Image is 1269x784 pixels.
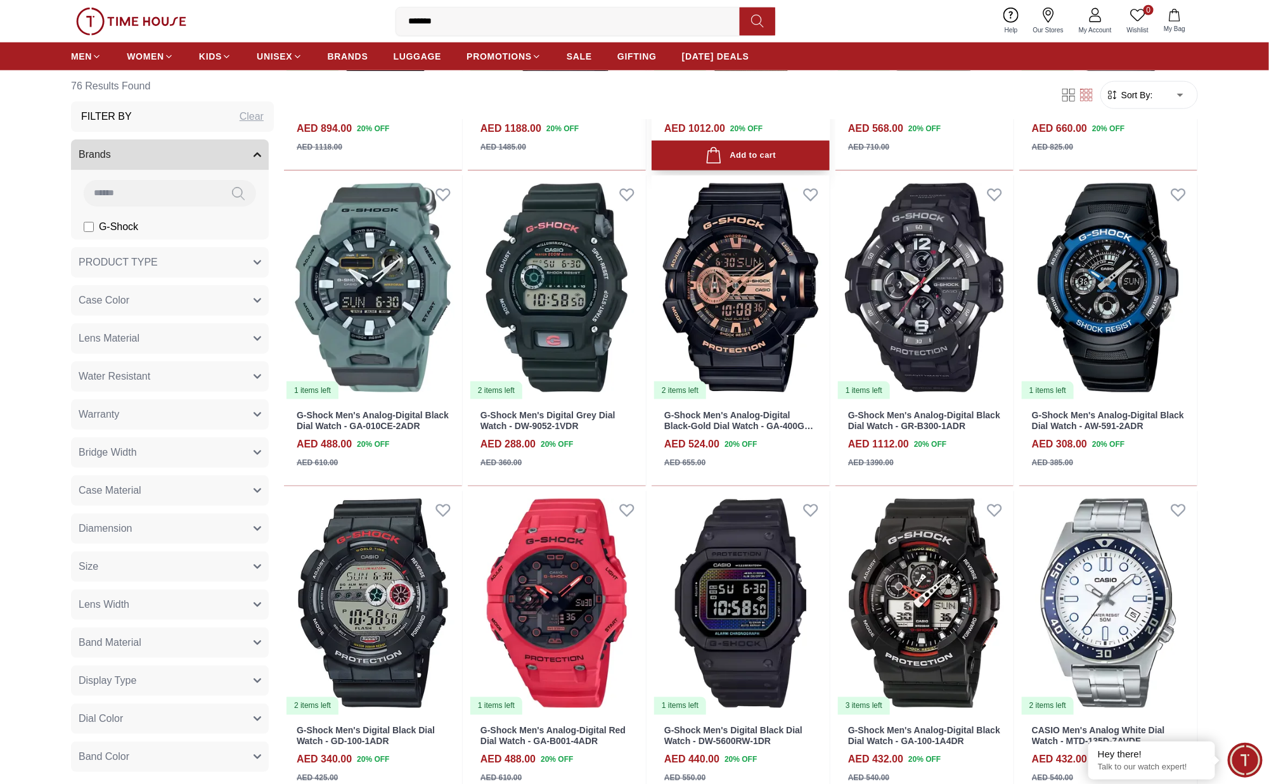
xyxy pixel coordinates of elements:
[199,45,231,68] a: KIDS
[617,50,657,63] span: GIFTING
[480,726,626,747] a: G-Shock Men's Analog-Digital Red Dial Watch - GA-B001-4ADR
[1032,437,1087,452] h4: AED 308.00
[79,147,111,162] span: Brands
[652,176,830,401] a: G-Shock Men's Analog-Digital Black-Gold Dial Watch - GA-400GB-1A42 items left
[297,437,352,452] h4: AED 488.00
[79,293,129,308] span: Case Color
[1156,6,1193,36] button: My Bag
[81,109,132,124] h3: Filter By
[835,176,1014,401] a: G-Shock Men's Analog-Digital Black Dial Watch - GR-B300-1ADR1 items left
[79,559,98,574] span: Size
[394,45,442,68] a: LUGGAGE
[1019,491,1197,716] a: CASIO Men's Analog White Dial Watch - MTD-135D-7AVDF2 items left
[1228,743,1263,778] div: Chat Widget
[567,45,592,68] a: SALE
[835,491,1014,716] img: G-Shock Men's Analog-Digital Black Dial Watch - GA-100-1A4DR
[664,752,719,768] h4: AED 440.00
[1032,773,1073,784] div: AED 540.00
[705,147,776,164] div: Add to cart
[257,45,302,68] a: UNISEX
[357,754,389,766] span: 20 % OFF
[71,665,269,696] button: Display Type
[357,123,389,134] span: 20 % OFF
[1122,25,1154,35] span: Wishlist
[997,5,1026,37] a: Help
[1032,457,1073,468] div: AED 385.00
[71,627,269,658] button: Band Material
[838,697,890,715] div: 3 items left
[725,754,757,766] span: 20 % OFF
[480,457,522,468] div: AED 360.00
[838,382,890,399] div: 1 items left
[71,323,269,354] button: Lens Material
[1028,25,1069,35] span: Our Stores
[480,121,541,136] h4: AED 1188.00
[664,457,705,468] div: AED 655.00
[394,50,442,63] span: LUGGAGE
[908,754,941,766] span: 20 % OFF
[79,635,141,650] span: Band Material
[297,141,342,153] div: AED 1118.00
[848,726,1000,747] a: G-Shock Men's Analog-Digital Black Dial Watch - GA-100-1A4DR
[541,754,573,766] span: 20 % OFF
[848,752,903,768] h4: AED 432.00
[76,8,186,35] img: ...
[468,491,646,716] img: G-Shock Men's Analog-Digital Red Dial Watch - GA-B001-4ADR
[284,491,462,716] a: G-Shock Men's Digital Black Dial Watch - GD-100-1ADR2 items left
[835,176,1014,401] img: G-Shock Men's Analog-Digital Black Dial Watch - GR-B300-1ADR
[567,50,592,63] span: SALE
[79,331,139,346] span: Lens Material
[468,176,646,401] img: G-Shock Men's Digital Grey Dial Watch - DW-9052-1VDR
[468,176,646,401] a: G-Shock Men's Digital Grey Dial Watch - DW-9052-1VDR2 items left
[848,410,1000,431] a: G-Shock Men's Analog-Digital Black Dial Watch - GR-B300-1ADR
[664,437,719,452] h4: AED 524.00
[99,219,138,235] span: G-Shock
[1022,697,1074,715] div: 2 items left
[664,121,725,136] h4: AED 1012.00
[71,285,269,316] button: Case Color
[357,439,389,450] span: 20 % OFF
[284,176,462,401] img: G-Shock Men's Analog-Digital Black Dial Watch - GA-010CE-2ADR
[1092,439,1124,450] span: 20 % OFF
[617,45,657,68] a: GIFTING
[1019,176,1197,401] a: G-Shock Men's Analog-Digital Black Dial Watch - AW-591-2ADR1 items left
[328,50,368,63] span: BRANDS
[664,410,814,442] a: G-Shock Men's Analog-Digital Black-Gold Dial Watch - GA-400GB-1A4
[71,399,269,430] button: Warranty
[1074,25,1117,35] span: My Account
[297,410,449,431] a: G-Shock Men's Analog-Digital Black Dial Watch - GA-010CE-2ADR
[467,50,532,63] span: PROMOTIONS
[654,697,706,715] div: 1 items left
[79,597,129,612] span: Lens Width
[1032,121,1087,136] h4: AED 660.00
[71,437,269,468] button: Bridge Width
[1098,748,1206,761] div: Hey there!
[664,773,705,784] div: AED 550.00
[468,491,646,716] a: G-Shock Men's Analog-Digital Red Dial Watch - GA-B001-4ADR1 items left
[725,439,757,450] span: 20 % OFF
[79,673,136,688] span: Display Type
[654,382,706,399] div: 2 items left
[470,697,522,715] div: 1 items left
[664,726,802,747] a: G-Shock Men's Digital Black Dial Watch - DW-5600RW-1DR
[79,407,119,422] span: Warranty
[127,50,164,63] span: WOMEN
[480,141,526,153] div: AED 1485.00
[79,369,150,384] span: Water Resistant
[71,361,269,392] button: Water Resistant
[652,141,830,170] button: Add to cart
[1019,176,1197,401] img: G-Shock Men's Analog-Digital Black Dial Watch - AW-591-2ADR
[297,726,435,747] a: G-Shock Men's Digital Black Dial Watch - GD-100-1ADR
[1032,726,1165,747] a: CASIO Men's Analog White Dial Watch - MTD-135D-7AVDF
[79,445,137,460] span: Bridge Width
[480,410,615,431] a: G-Shock Men's Digital Grey Dial Watch - DW-9052-1VDR
[652,491,830,716] img: G-Shock Men's Digital Black Dial Watch - DW-5600RW-1DR
[284,491,462,716] img: G-Shock Men's Digital Black Dial Watch - GD-100-1ADR
[682,50,749,63] span: [DATE] DEALS
[1159,24,1190,34] span: My Bag
[328,45,368,68] a: BRANDS
[71,247,269,278] button: PRODUCT TYPE
[908,123,941,134] span: 20 % OFF
[297,773,338,784] div: AED 425.00
[79,521,132,536] span: Diamension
